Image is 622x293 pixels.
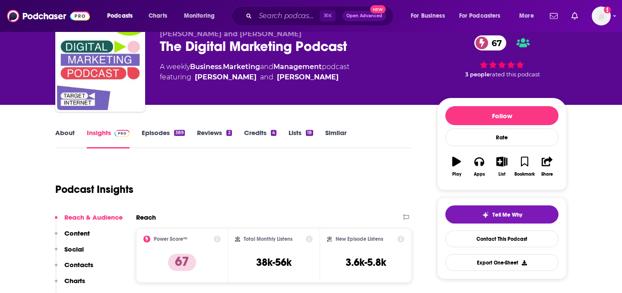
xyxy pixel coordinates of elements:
[445,151,468,182] button: Play
[223,63,260,71] a: Marketing
[325,129,346,148] a: Similar
[492,211,522,218] span: Tell Me Why
[114,130,130,137] img: Podchaser Pro
[468,151,490,182] button: Apps
[465,71,490,78] span: 3 people
[273,63,322,71] a: Management
[277,72,339,82] a: Daniel Rowles
[57,24,143,110] img: The Digital Marketing Podcast
[244,129,276,148] a: Credits4
[437,30,567,83] div: 67 3 peoplerated this podcast
[452,172,461,177] div: Play
[592,6,611,25] img: User Profile
[149,10,167,22] span: Charts
[346,256,386,269] h3: 3.6k-5.8k
[405,9,456,23] button: open menu
[64,229,90,237] p: Content
[7,8,90,24] img: Podchaser - Follow, Share and Rate Podcasts
[55,229,90,245] button: Content
[55,213,123,229] button: Reach & Audience
[546,9,561,23] a: Show notifications dropdown
[64,213,123,221] p: Reach & Audience
[143,9,172,23] a: Charts
[55,183,133,196] h1: Podcast Insights
[260,72,273,82] span: and
[498,172,505,177] div: List
[592,6,611,25] span: Logged in as megcassidy
[482,211,489,218] img: tell me why sparkle
[513,151,536,182] button: Bookmark
[541,172,553,177] div: Share
[197,129,232,148] a: Reviews2
[160,30,301,38] span: [PERSON_NAME] and [PERSON_NAME]
[178,9,226,23] button: open menu
[260,63,273,71] span: and
[604,6,611,13] svg: Add a profile image
[474,35,506,50] a: 67
[226,130,232,136] div: 2
[107,10,133,22] span: Podcasts
[240,6,402,26] div: Search podcasts, credits, & more...
[445,254,559,271] button: Export One-Sheet
[592,6,611,25] button: Show profile menu
[306,130,313,136] div: 18
[483,35,506,50] span: 67
[491,151,513,182] button: List
[87,129,130,148] a: InsightsPodchaser Pro
[513,9,545,23] button: open menu
[320,10,336,22] span: ⌘ K
[445,205,559,224] button: tell me why sparkleTell Me Why
[568,9,581,23] a: Show notifications dropdown
[490,71,540,78] span: rated this podcast
[514,172,535,177] div: Bookmark
[255,9,320,23] input: Search podcasts, credits, & more...
[55,277,85,293] button: Charts
[222,63,223,71] span: ,
[55,129,75,148] a: About
[55,245,84,261] button: Social
[336,236,383,242] h2: New Episode Listens
[195,72,257,82] a: Ciaran Rogers
[271,130,276,136] div: 4
[55,261,93,277] button: Contacts
[454,9,513,23] button: open menu
[160,62,349,82] div: A weekly podcast
[411,10,445,22] span: For Business
[244,236,292,242] h2: Total Monthly Listens
[142,129,185,148] a: Episodes389
[346,14,382,18] span: Open Advanced
[174,130,185,136] div: 389
[184,10,215,22] span: Monitoring
[136,213,156,221] h2: Reach
[190,63,222,71] a: Business
[536,151,559,182] button: Share
[160,72,349,82] span: featuring
[459,10,501,22] span: For Podcasters
[64,277,85,285] p: Charts
[101,9,144,23] button: open menu
[445,106,559,125] button: Follow
[445,230,559,247] a: Contact This Podcast
[343,11,386,21] button: Open AdvancedNew
[256,256,292,269] h3: 38k-56k
[519,10,534,22] span: More
[168,254,196,271] p: 67
[64,261,93,269] p: Contacts
[289,129,313,148] a: Lists18
[64,245,84,253] p: Social
[154,236,187,242] h2: Power Score™
[474,172,485,177] div: Apps
[370,5,386,13] span: New
[445,129,559,146] div: Rate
